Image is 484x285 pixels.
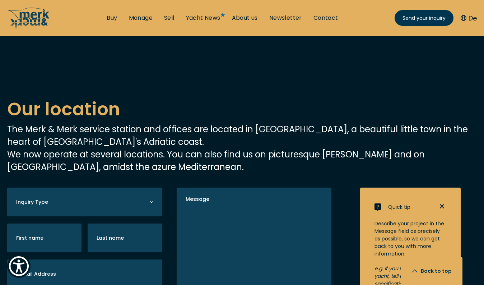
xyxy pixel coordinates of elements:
a: Manage [129,14,153,22]
a: About us [232,14,258,22]
a: Yacht News [186,14,220,22]
a: Buy [107,14,117,22]
label: Message [186,196,209,203]
p: Describe your project in the Message field as precisely as possible, so we can get back to you wi... [374,220,446,258]
a: / [7,23,50,31]
label: E-mail Address [16,270,56,277]
a: Newsletter [269,14,302,22]
p: The Merk & Merk service station and offices are located in [GEOGRAPHIC_DATA], a beautiful little ... [7,123,477,173]
span: Quick tip [388,203,410,211]
a: Send your inquiry [395,10,453,26]
h2: Our location [7,96,477,123]
button: Back to top [401,257,462,285]
button: De [461,13,477,23]
label: Last name [97,234,124,242]
button: Show Accessibility Preferences [7,254,31,278]
a: Contact [313,14,338,22]
label: First name [16,234,43,242]
a: Sell [164,14,174,22]
span: Send your inquiry [402,14,446,22]
label: Inquiry Type [16,198,48,206]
